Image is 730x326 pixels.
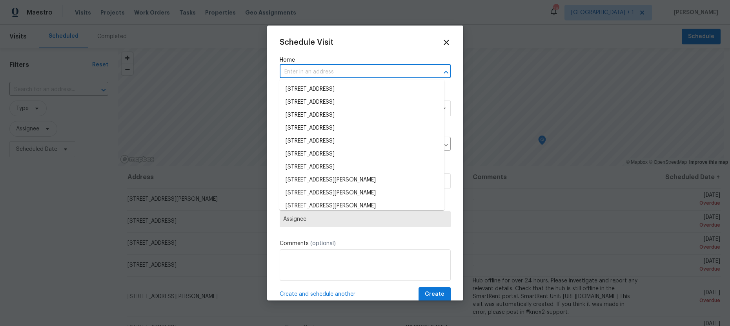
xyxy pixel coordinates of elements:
[279,200,444,212] li: [STREET_ADDRESS][PERSON_NAME]
[283,216,447,222] span: Assignee
[280,290,355,298] span: Create and schedule another
[279,96,444,109] li: [STREET_ADDRESS]
[279,83,444,96] li: [STREET_ADDRESS]
[419,287,451,302] button: Create
[279,135,444,148] li: [STREET_ADDRESS]
[279,187,444,200] li: [STREET_ADDRESS][PERSON_NAME]
[279,161,444,174] li: [STREET_ADDRESS]
[279,109,444,122] li: [STREET_ADDRESS]
[279,174,444,187] li: [STREET_ADDRESS][PERSON_NAME]
[280,56,451,64] label: Home
[280,240,451,247] label: Comments
[442,38,451,47] span: Close
[279,148,444,161] li: [STREET_ADDRESS]
[280,38,333,46] span: Schedule Visit
[441,67,451,78] button: Close
[279,122,444,135] li: [STREET_ADDRESS]
[310,241,336,246] span: (optional)
[425,289,444,299] span: Create
[280,66,429,78] input: Enter in an address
